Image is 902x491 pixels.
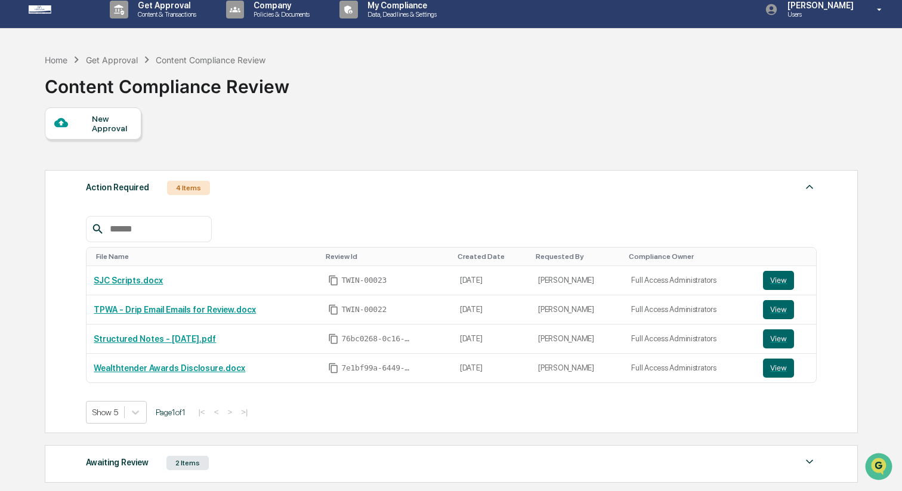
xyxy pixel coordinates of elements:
td: [DATE] [453,295,531,325]
button: > [224,407,236,417]
p: Policies & Documents [244,10,316,18]
td: Full Access Administrators [624,266,756,295]
img: caret [802,180,817,194]
a: 🖐️Preclearance [7,146,82,167]
span: Preclearance [24,150,77,162]
p: Users [778,10,860,18]
span: 76bc0268-0c16-4ddb-b54e-a2884c5893c1 [341,334,413,344]
td: Full Access Administrators [624,295,756,325]
div: Toggle SortBy [536,252,619,261]
div: Get Approval [86,55,138,65]
p: My Compliance [358,1,443,10]
p: How can we help? [12,25,217,44]
span: Attestations [98,150,148,162]
a: View [763,359,809,378]
span: TWIN-00022 [341,305,387,314]
td: [PERSON_NAME] [531,354,624,382]
button: View [763,359,794,378]
div: 🖐️ [12,152,21,161]
button: |< [194,407,208,417]
div: Home [45,55,67,65]
td: [PERSON_NAME] [531,325,624,354]
div: We're available if you need us! [41,103,151,113]
a: Wealthtender Awards Disclosure.docx [94,363,245,373]
img: caret [802,455,817,469]
button: View [763,300,794,319]
iframe: Open customer support [864,452,896,484]
div: Start new chat [41,91,196,103]
a: TPWA - Drip Email Emails for Review.docx [94,305,256,314]
div: Toggle SortBy [629,252,751,261]
div: 🔎 [12,174,21,184]
img: 1746055101610-c473b297-6a78-478c-a979-82029cc54cd1 [12,91,33,113]
button: >| [237,407,251,417]
div: 2 Items [166,456,209,470]
div: Awaiting Review [86,455,149,470]
span: 7e1bf99a-6449-45c3-8181-c0e5f5f3b389 [341,363,413,373]
td: Full Access Administrators [624,354,756,382]
p: Data, Deadlines & Settings [358,10,443,18]
p: Company [244,1,316,10]
span: Copy Id [328,304,339,315]
td: Full Access Administrators [624,325,756,354]
a: View [763,271,809,290]
span: Copy Id [328,333,339,344]
a: SJC Scripts.docx [94,276,163,285]
img: logo [29,5,86,14]
a: View [763,300,809,319]
span: TWIN-00023 [341,276,387,285]
div: Toggle SortBy [458,252,526,261]
div: Toggle SortBy [765,252,811,261]
button: View [763,271,794,290]
td: [DATE] [453,266,531,295]
div: Content Compliance Review [156,55,265,65]
td: [DATE] [453,325,531,354]
p: Get Approval [128,1,202,10]
div: Content Compliance Review [45,66,289,97]
p: Content & Transactions [128,10,202,18]
div: 4 Items [167,181,210,195]
a: 🔎Data Lookup [7,168,80,190]
td: [PERSON_NAME] [531,295,624,325]
div: Toggle SortBy [326,252,447,261]
div: Action Required [86,180,149,195]
td: [PERSON_NAME] [531,266,624,295]
a: 🗄️Attestations [82,146,153,167]
div: Toggle SortBy [96,252,316,261]
button: < [211,407,223,417]
a: Powered byPylon [84,202,144,211]
span: Pylon [119,202,144,211]
span: Copy Id [328,363,339,373]
span: Data Lookup [24,173,75,185]
span: Page 1 of 1 [156,407,186,417]
div: 🗄️ [87,152,96,161]
p: [PERSON_NAME] [778,1,860,10]
a: Structured Notes - [DATE].pdf [94,334,216,344]
a: View [763,329,809,348]
span: Copy Id [328,275,339,286]
div: New Approval [92,114,132,133]
button: Start new chat [203,95,217,109]
td: [DATE] [453,354,531,382]
button: View [763,329,794,348]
